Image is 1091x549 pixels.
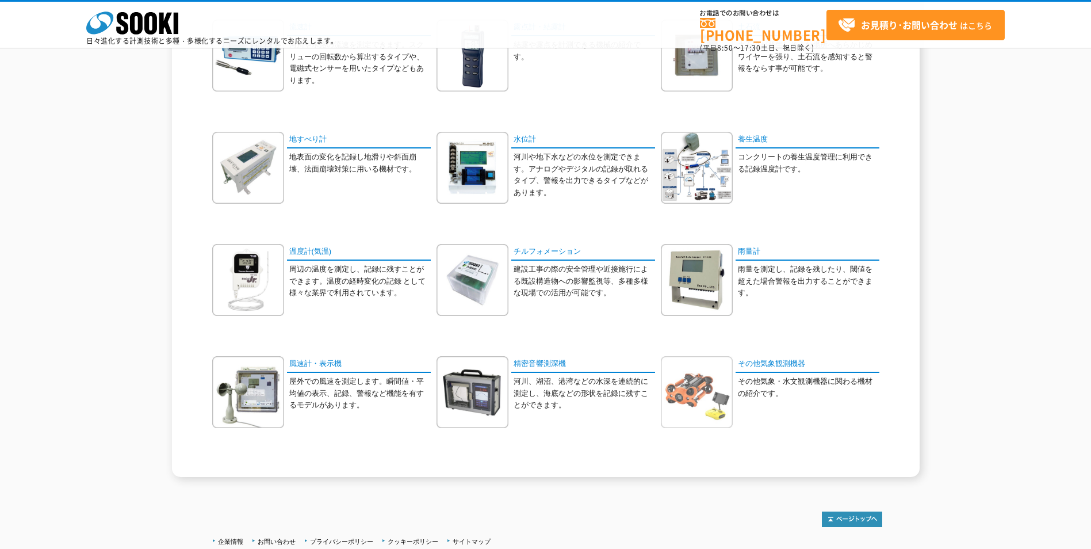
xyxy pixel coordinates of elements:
a: サイトマップ [453,538,491,545]
strong: お見積り･お問い合わせ [861,18,958,32]
a: お問い合わせ [258,538,296,545]
span: 8:50 [717,43,733,53]
a: 精密音響測深機 [511,356,655,373]
img: 流速計 [212,20,284,91]
a: 風速計・表示機 [287,356,431,373]
img: 露点計・結露計 [437,20,508,91]
a: 雨量計 [736,244,879,261]
img: 精密音響測深機 [437,356,508,428]
p: 屋外での風速を測定します。瞬間値・平均値の表示、記録、警報など機能を有するモデルがあります。 [289,376,431,411]
img: その他気象観測機器 [661,356,733,428]
img: 土石流 [661,20,733,91]
p: 河川や水路の流速を測定できます。スクリューの回転数から算出するタイプや、電磁式センサーを用いたタイプなどもあります。 [289,39,431,87]
a: [PHONE_NUMBER] [700,18,826,41]
p: コンクリートの養生温度管理に利用できる記録温度計です。 [738,151,879,176]
img: 水位計 [437,132,508,204]
a: プライバシーポリシー [310,538,373,545]
img: 温度計(気温) [212,244,284,316]
a: 温度計(気温) [287,244,431,261]
p: 河川や地下水などの水位を測定できます。アナログやデジタルの記録が取れるタイプ、警報を出力できるタイプなどがあります。 [514,151,655,199]
p: その他気象・水文観測機器に関わる機材の紹介です。 [738,376,879,400]
p: 河川、湖沼、港湾などの水深を連続的に測定し、海底などの形状を記録に残すことができます。 [514,376,655,411]
p: 周辺の温度を測定し、記録に残すことができます。温度の経時変化の記録 として様々な業界で利用されています。 [289,264,431,299]
a: 企業情報 [218,538,243,545]
span: お電話でのお問い合わせは [700,10,826,17]
img: チルフォメーション [437,244,508,316]
p: 日々進化する計測技術と多種・多様化するニーズにレンタルでお応えします。 [86,37,338,44]
span: (平日 ～ 土日、祝日除く) [700,43,814,53]
a: お見積り･お問い合わせはこちら [826,10,1005,40]
p: 雨量を測定し、記録を残したり、閾値を超えた場合警報を出力することができます。 [738,264,879,299]
span: はこちら [838,17,992,34]
img: 雨量計 [661,244,733,316]
p: 建設工事の際の安全管理や近接施行による既設構造物への影響監視等、多種多様な現場での活用が可能です。 [514,264,655,299]
img: 養生温度 [661,132,733,204]
a: その他気象観測機器 [736,356,879,373]
a: クッキーポリシー [388,538,438,545]
span: 17:30 [740,43,761,53]
a: 地すべり計 [287,132,431,148]
img: 風速計・表示機 [212,356,284,428]
a: 水位計 [511,132,655,148]
p: 地表面の変化を記録し地滑りや斜面崩壊、法面崩壊対策に用いる機材です。 [289,151,431,176]
p: 土石流が発生しそうな場所へあらかじめワイヤーを張り、土石流を感知すると警報をならす事が可能です。 [738,39,879,75]
a: チルフォメーション [511,244,655,261]
img: 地すべり計 [212,132,284,204]
img: トップページへ [822,512,882,527]
a: 養生温度 [736,132,879,148]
